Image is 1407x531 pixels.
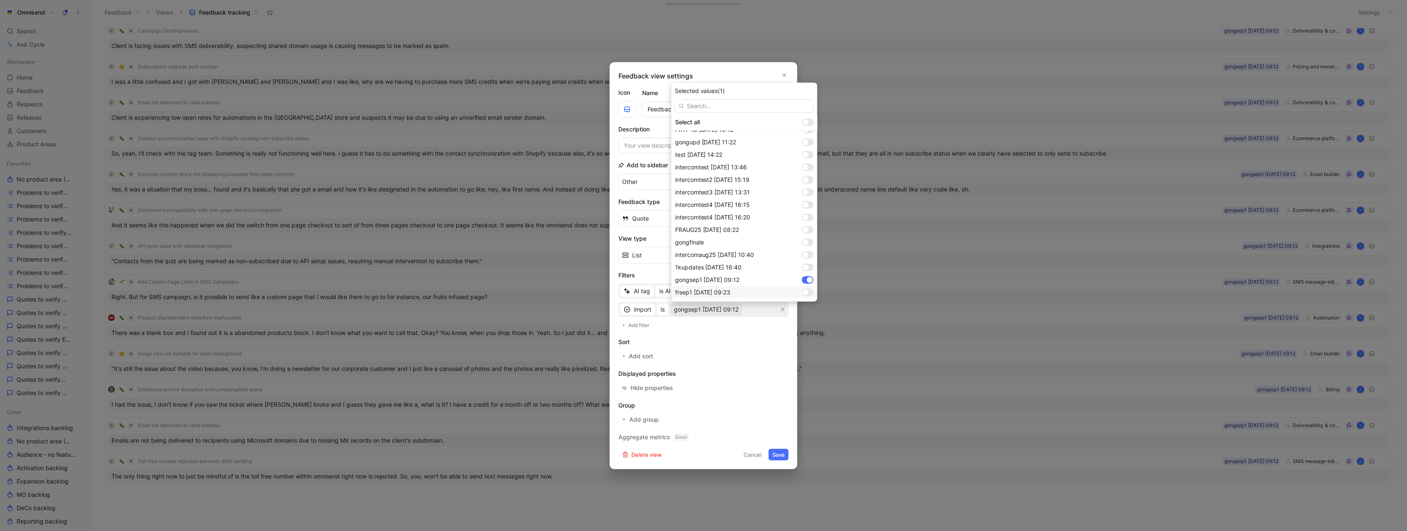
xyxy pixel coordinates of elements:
[675,201,750,208] span: intercomtest4 [DATE] 16:15
[675,99,814,113] input: Search...
[675,189,750,196] span: intercomtest3 [DATE] 13:31
[675,251,754,258] span: intercomaug25 [DATE] 10:40
[675,264,742,271] span: 1kupdates [DATE] 16:40
[675,138,736,146] span: gongupd [DATE] 11:22
[675,164,747,171] span: intercomtest [DATE] 13:46
[675,239,704,246] span: gongfinale
[675,176,750,183] span: intercomtest2 [DATE] 15:19
[675,151,723,158] span: test [DATE] 14:22
[675,86,814,96] div: Selected values (1)
[675,117,799,127] div: Select all
[675,214,751,221] span: intercomtest4 [DATE] 16:20
[675,226,739,233] span: FRAUG25 [DATE] 08:22
[675,276,740,283] span: gongsep1 [DATE] 09:12
[675,289,731,296] span: frsep1 [DATE] 09:23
